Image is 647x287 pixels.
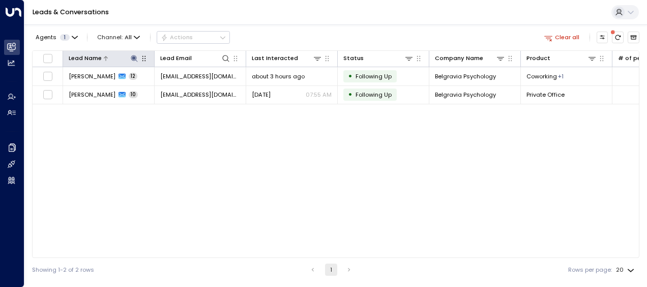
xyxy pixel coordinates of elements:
span: about 3 hours ago [252,72,305,80]
p: 07:55 AM [306,91,332,99]
span: Channel: [94,32,143,43]
span: Belgravia Psychology [435,91,496,99]
div: Lead Email [160,53,192,63]
span: Belgravia Psychology [435,72,496,80]
button: Channel:All [94,32,143,43]
button: Archived Leads [628,32,639,43]
span: Toggle select row [43,90,53,100]
div: Lead Email [160,53,230,63]
button: Clear all [541,32,583,43]
button: Agents1 [32,32,80,43]
div: Product [526,53,550,63]
nav: pagination navigation [306,264,356,276]
span: Aug 18, 2025 [252,91,271,99]
div: Status [343,53,414,63]
div: Lead Name [69,53,102,63]
div: Button group with a nested menu [157,31,230,43]
div: Actions [161,34,193,41]
div: Last Interacted [252,53,298,63]
div: Company Name [435,53,483,63]
span: 10 [129,91,138,98]
span: Abner Stein [69,72,115,80]
span: Private Office [526,91,565,99]
div: • [348,88,352,101]
span: Coworking [526,72,557,80]
div: Company Name [435,53,505,63]
span: All [125,34,132,41]
span: 1 [60,34,70,41]
span: Following Up [356,91,392,99]
span: There are new threads available. Refresh the grid to view the latest updates. [612,32,624,43]
span: Abner Stein [69,91,115,99]
div: Status [343,53,364,63]
div: • [348,69,352,83]
span: 12 [129,73,137,80]
a: Leads & Conversations [33,8,109,16]
div: Product [526,53,597,63]
div: Showing 1-2 of 2 rows [32,266,94,274]
div: Lead Name [69,53,139,63]
span: Toggle select all [43,53,53,64]
span: Agents [36,35,56,40]
button: Actions [157,31,230,43]
span: Kirsty@adaptworkspace.com [160,91,240,99]
span: Following Up [356,72,392,80]
button: page 1 [325,264,337,276]
button: Customize [597,32,608,43]
label: Rows per page: [568,266,612,274]
div: Last Interacted [252,53,322,63]
span: Toggle select row [43,71,53,81]
div: 20 [616,264,636,276]
span: Kirsty@adaptworkspace.com [160,72,240,80]
div: Private Office [558,72,564,80]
